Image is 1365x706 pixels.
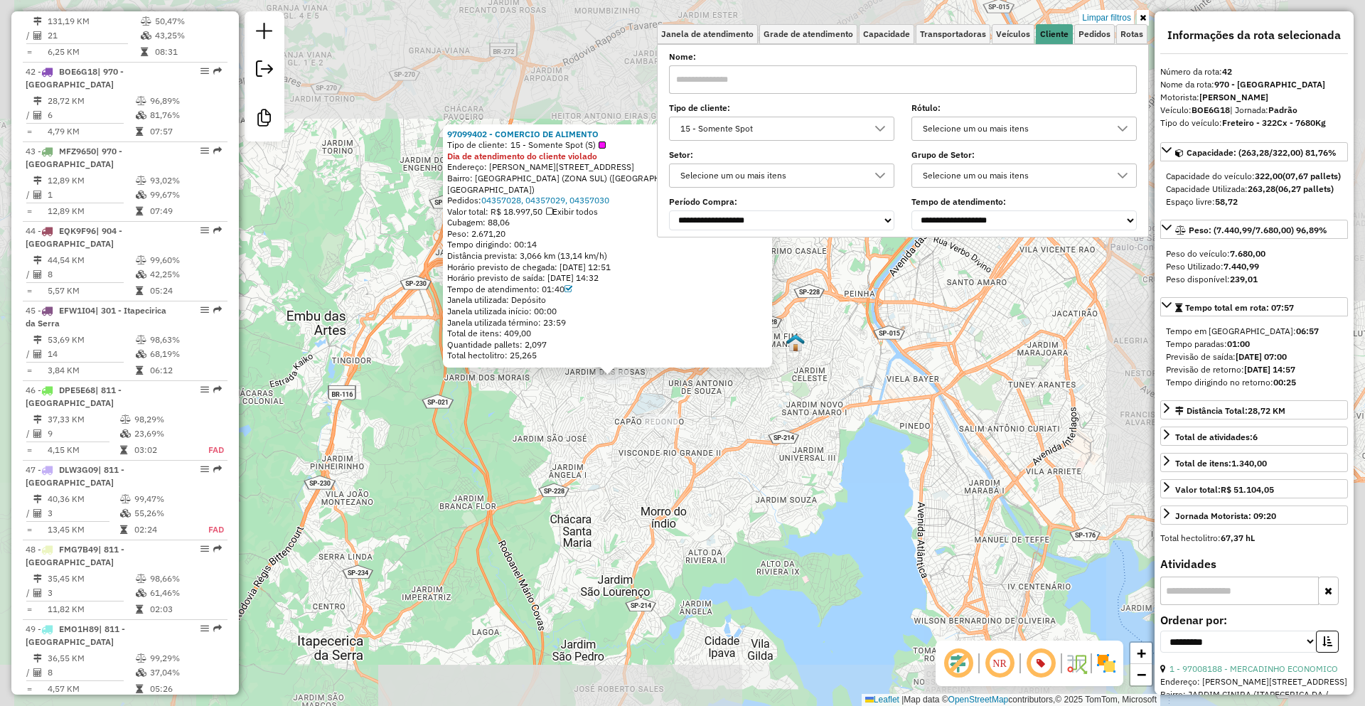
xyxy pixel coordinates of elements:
[1130,664,1152,685] a: Zoom out
[941,646,975,680] span: Exibir deslocamento
[1268,105,1297,115] strong: Padrão
[47,665,135,680] td: 8
[134,443,193,457] td: 03:02
[149,267,221,282] td: 42,25%
[26,544,124,567] span: | 811 - [GEOGRAPHIC_DATA]
[1095,652,1118,675] img: Exibir/Ocultar setores
[1137,10,1149,26] a: Ocultar filtros
[1166,248,1265,259] span: Peso do veículo:
[1160,611,1348,629] label: Ordenar por:
[134,506,193,520] td: 55,26%
[59,225,96,236] span: EQK9F96
[47,572,135,586] td: 35,45 KM
[546,206,598,217] span: Exibir todos
[920,30,986,38] span: Transportadoras
[136,668,146,677] i: % de utilização da cubagem
[26,188,33,202] td: /
[447,350,768,361] div: Total hectolitro: 25,265
[33,191,42,199] i: Total de Atividades
[1160,104,1348,117] div: Veículo:
[1230,105,1297,115] span: | Jornada:
[447,317,768,328] div: Janela utilizada término: 23:59
[447,151,597,161] strong: Dia de atendimento do cliente violado
[26,305,166,328] span: | 301 - Itapecirica da Serra
[481,195,609,205] a: 04357028, 04357029, 04357030
[669,50,1137,63] label: Nome:
[149,602,221,616] td: 02:03
[47,124,135,139] td: 4,79 KM
[911,102,1137,114] label: Rótulo:
[33,668,42,677] i: Total de Atividades
[26,267,33,282] td: /
[136,111,146,119] i: % de utilização da cubagem
[1160,28,1348,42] h4: Informações da rota selecionada
[918,117,1109,140] div: Selecione um ou mais itens
[200,465,209,474] em: Opções
[1166,325,1342,338] div: Tempo em [GEOGRAPHIC_DATA]:
[136,654,146,663] i: % de utilização do peso
[918,164,1109,187] div: Selecione um ou mais itens
[33,495,42,503] i: Distância Total
[136,336,146,344] i: % de utilização do peso
[26,624,125,647] span: | 811 - [GEOGRAPHIC_DATA]
[47,682,135,696] td: 4,57 KM
[1160,117,1348,129] div: Tipo do veículo:
[149,124,221,139] td: 07:57
[669,149,894,161] label: Setor:
[1175,432,1258,442] span: Total de atividades:
[149,94,221,108] td: 96,89%
[1253,432,1258,442] strong: 6
[47,602,135,616] td: 11,82 KM
[33,270,42,279] i: Total de Atividades
[59,624,99,634] span: EMO1H89
[47,412,119,427] td: 37,33 KM
[149,572,221,586] td: 98,66%
[154,45,222,59] td: 08:31
[26,363,33,378] td: =
[1166,376,1342,389] div: Tempo dirigindo no retorno:
[1160,78,1348,91] div: Nome da rota:
[1189,225,1327,235] span: Peso: (7.440,99/7.680,00) 96,89%
[33,17,42,26] i: Distância Total
[669,196,894,208] label: Período Compra:
[136,287,143,295] i: Tempo total em rota
[47,188,135,202] td: 1
[1221,533,1255,543] strong: 67,37 hL
[47,333,135,347] td: 53,69 KM
[1166,338,1342,351] div: Tempo paradas:
[141,48,148,56] i: Tempo total em rota
[136,574,146,583] i: % de utilização do peso
[136,350,146,358] i: % de utilização da cubagem
[149,108,221,122] td: 81,76%
[33,574,42,583] i: Distância Total
[47,94,135,108] td: 28,72 KM
[154,14,222,28] td: 50,47%
[213,385,222,394] em: Rota exportada
[136,97,146,105] i: % de utilização do peso
[1137,665,1146,683] span: −
[200,385,209,394] em: Opções
[149,347,221,361] td: 68,19%
[200,306,209,314] em: Opções
[149,651,221,665] td: 99,29%
[250,17,279,49] a: Nova sessão e pesquisa
[154,28,222,43] td: 43,25%
[447,228,505,239] span: Peso: 2.671,20
[149,284,221,298] td: 05:24
[1160,91,1348,104] div: Motorista:
[33,429,42,438] i: Total de Atividades
[136,176,146,185] i: % de utilização do peso
[1248,405,1285,416] span: 28,72 KM
[200,226,209,235] em: Opções
[447,206,768,218] div: Valor total: R$ 18.997,50
[136,270,146,279] i: % de utilização da cubagem
[1065,652,1088,675] img: Fluxo de ruas
[26,586,33,600] td: /
[47,523,119,537] td: 13,45 KM
[1160,142,1348,161] a: Capacidade: (263,28/322,00) 81,76%
[1175,510,1276,523] div: Jornada Motorista: 09:20
[47,173,135,188] td: 12,89 KM
[26,45,33,59] td: =
[33,256,42,264] i: Distância Total
[149,363,221,378] td: 06:12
